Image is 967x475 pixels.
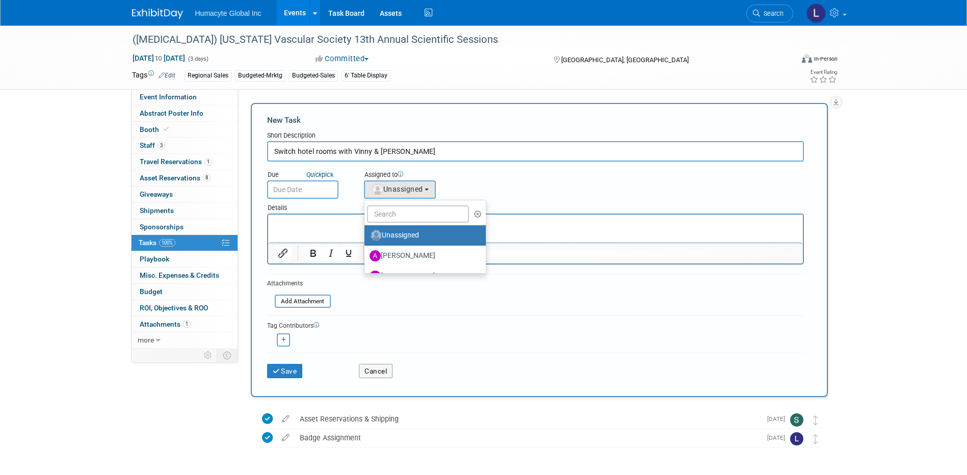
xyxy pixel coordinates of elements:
[159,72,175,79] a: Edit
[267,131,804,141] div: Short Description
[132,9,183,19] img: ExhibitDay
[132,284,238,300] a: Budget
[132,89,238,105] a: Event Information
[140,320,191,328] span: Attachments
[371,230,382,241] img: Unassigned-User-Icon.png
[268,215,803,243] iframe: Rich Text Area
[814,55,838,63] div: In-Person
[813,434,818,444] i: Move task
[760,10,783,17] span: Search
[561,56,689,64] span: [GEOGRAPHIC_DATA], [GEOGRAPHIC_DATA]
[235,70,285,81] div: Budgeted-Mrktg
[370,268,476,284] label: [PERSON_NAME]
[132,138,238,153] a: Staff3
[132,105,238,121] a: Abstract Poster Info
[359,364,393,378] button: Cancel
[277,414,295,424] a: edit
[132,251,238,267] a: Playbook
[267,279,331,288] div: Attachments
[304,170,335,179] a: Quickpick
[132,203,238,219] a: Shipments
[132,154,238,170] a: Travel Reservations1
[132,332,238,348] a: more
[367,205,469,223] input: Search
[370,248,476,264] label: [PERSON_NAME]
[140,93,197,101] span: Event Information
[140,174,211,182] span: Asset Reservations
[195,9,262,17] span: Humacyte Global Inc
[746,5,793,22] a: Search
[370,250,381,261] img: A.jpg
[371,185,423,193] span: Unassigned
[140,271,219,279] span: Misc. Expenses & Credits
[802,55,812,63] img: Format-Inperson.png
[140,125,171,134] span: Booth
[267,320,804,330] div: Tag Contributors
[267,170,349,180] div: Due
[132,316,238,332] a: Attachments1
[295,429,761,446] div: Badge Assignment
[132,268,238,283] a: Misc. Expenses & Credits
[364,180,436,199] button: Unassigned
[138,336,154,344] span: more
[203,174,211,181] span: 8
[132,219,238,235] a: Sponsorships
[289,70,338,81] div: Budgeted-Sales
[187,56,208,62] span: (3 days)
[132,235,238,251] a: Tasks100%
[217,349,238,362] td: Toggle Event Tabs
[306,171,322,178] i: Quick
[295,410,761,428] div: Asset Reservations & Shipping
[140,287,163,296] span: Budget
[806,4,826,23] img: Linda Hamilton
[267,180,338,199] input: Due Date
[140,190,173,198] span: Giveaways
[370,271,381,282] img: A.jpg
[185,70,231,81] div: Regional Sales
[364,170,487,180] div: Assigned to
[164,126,169,132] i: Booth reservation complete
[132,122,238,138] a: Booth
[132,300,238,316] a: ROI, Objectives & ROO
[342,70,390,81] div: 6' Table Display
[277,433,295,442] a: edit
[267,115,804,126] div: New Task
[813,415,818,425] i: Move task
[767,415,790,423] span: [DATE]
[370,227,476,244] label: Unassigned
[267,141,804,162] input: Name of task or a short description
[140,255,169,263] span: Playbook
[267,199,804,214] div: Details
[790,413,803,427] img: Sam Cashion
[809,70,837,75] div: Event Rating
[790,432,803,445] img: Linda Hamilton
[140,304,208,312] span: ROI, Objectives & ROO
[132,54,186,63] span: [DATE] [DATE]
[159,239,175,247] span: 100%
[132,187,238,202] a: Giveaways
[340,246,357,260] button: Underline
[132,70,175,82] td: Tags
[767,434,790,441] span: [DATE]
[140,141,165,149] span: Staff
[139,239,175,247] span: Tasks
[199,349,217,362] td: Personalize Event Tab Strip
[140,223,184,231] span: Sponsorships
[154,54,164,62] span: to
[733,53,838,68] div: Event Format
[304,246,322,260] button: Bold
[140,157,212,166] span: Travel Reservations
[129,31,778,49] div: ([MEDICAL_DATA]) [US_STATE] Vascular Society 13th Annual Scientific Sessions
[312,54,373,64] button: Committed
[132,170,238,186] a: Asset Reservations8
[158,142,165,149] span: 3
[322,246,339,260] button: Italic
[204,158,212,166] span: 1
[183,320,191,328] span: 1
[274,246,292,260] button: Insert/edit link
[140,206,174,215] span: Shipments
[140,109,203,117] span: Abstract Poster Info
[267,364,303,378] button: Save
